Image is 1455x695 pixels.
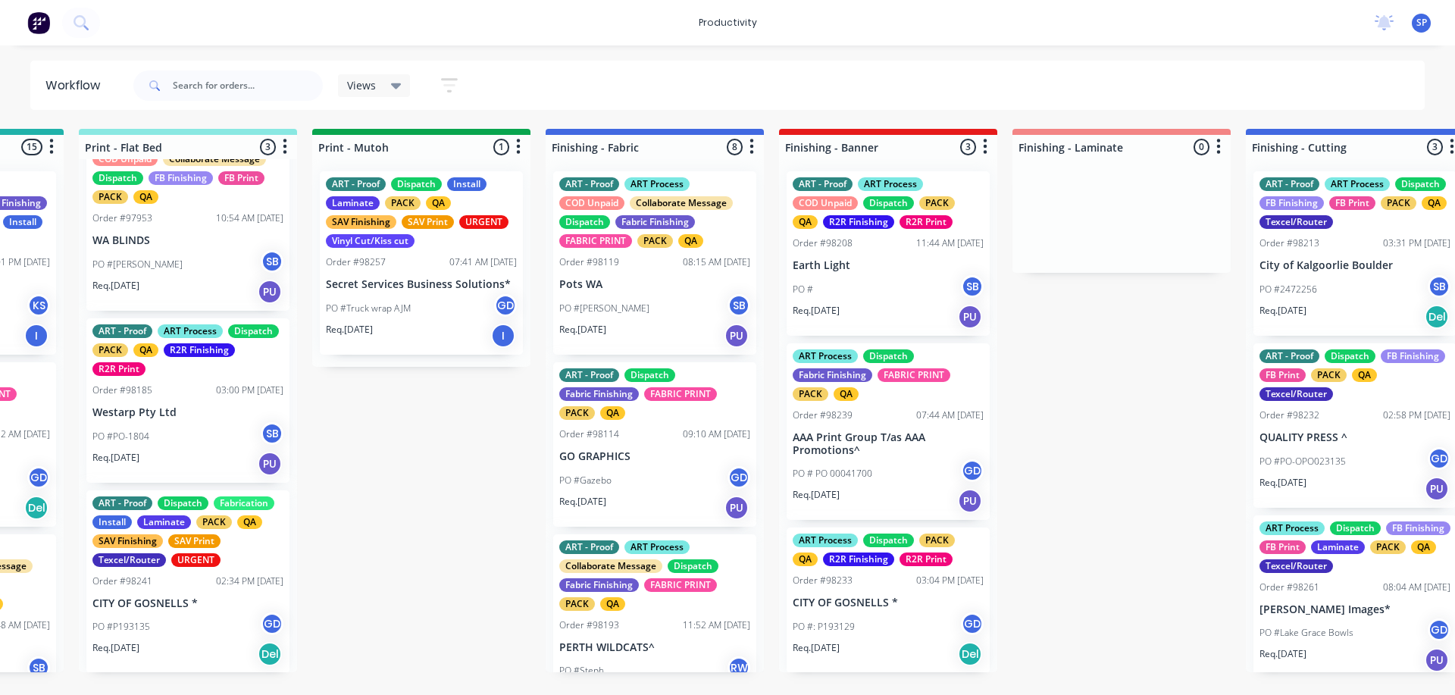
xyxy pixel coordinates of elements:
[793,349,858,363] div: ART Process
[793,387,828,401] div: PACK
[559,495,606,509] p: Req. [DATE]
[1259,259,1450,272] p: City of Kalgoorlie Boulder
[1381,349,1445,363] div: FB Finishing
[27,294,50,317] div: KS
[863,196,914,210] div: Dispatch
[553,362,756,527] div: ART - ProofDispatchFabric FinishingFABRIC PRINTPACKQAOrder #9811409:10 AM [DATE]GO GRAPHICSPO #Ga...
[92,406,283,419] p: Westarp Pty Ltd
[793,236,853,250] div: Order #98208
[1428,447,1450,470] div: GD
[216,384,283,397] div: 03:00 PM [DATE]
[678,234,703,248] div: QA
[787,171,990,336] div: ART - ProofART ProcessCOD UnpaidDispatchPACKQAR2R FinishingR2R PrintOrder #9820811:44 AM [DATE]Ea...
[727,656,750,679] div: RW
[793,368,872,382] div: Fabric Finishing
[92,343,128,357] div: PACK
[326,215,396,229] div: SAV Finishing
[787,343,990,521] div: ART ProcessDispatchFabric FinishingFABRIC PRINTPACKQAOrder #9823907:44 AM [DATE]AAA Print Group T...
[559,474,612,487] p: PO #Gazebo
[559,664,604,678] p: PO #Steph
[916,236,984,250] div: 11:44 AM [DATE]
[326,302,411,315] p: PO #Truck wrap AJM
[727,294,750,317] div: SB
[559,450,750,463] p: GO GRAPHICS
[149,171,213,185] div: FB Finishing
[958,642,982,666] div: Del
[559,540,619,554] div: ART - Proof
[92,597,283,610] p: CITY OF GOSNELLS *
[683,427,750,441] div: 09:10 AM [DATE]
[168,534,221,548] div: SAV Print
[491,324,515,348] div: I
[214,496,274,510] div: Fabrication
[1425,648,1449,672] div: PU
[92,279,139,293] p: Req. [DATE]
[158,324,223,338] div: ART Process
[1383,236,1450,250] div: 03:31 PM [DATE]
[216,211,283,225] div: 10:54 AM [DATE]
[92,430,149,443] p: PO #PO-1804
[559,387,639,401] div: Fabric Finishing
[261,612,283,635] div: GD
[863,534,914,547] div: Dispatch
[216,574,283,588] div: 02:34 PM [DATE]
[691,11,765,34] div: productivity
[559,255,619,269] div: Order #98119
[793,574,853,587] div: Order #98233
[916,409,984,422] div: 07:44 AM [DATE]
[218,171,264,185] div: FB Print
[426,196,451,210] div: QA
[863,349,914,363] div: Dispatch
[347,77,376,93] span: Views
[163,152,266,166] div: Collaborate Message
[793,215,818,229] div: QA
[1311,368,1347,382] div: PACK
[92,620,150,634] p: PO #P193135
[559,278,750,291] p: Pots WA
[559,618,619,632] div: Order #98193
[86,490,289,674] div: ART - ProofDispatchFabricationInstallLaminatePACKQASAV FinishingSAV PrintTexcel/RouterURGENTOrder...
[600,406,625,420] div: QA
[559,597,595,611] div: PACK
[326,255,386,269] div: Order #98257
[600,597,625,611] div: QA
[834,387,859,401] div: QA
[683,618,750,632] div: 11:52 AM [DATE]
[92,190,128,204] div: PACK
[45,77,108,95] div: Workflow
[878,368,950,382] div: FABRIC PRINT
[92,451,139,465] p: Req. [DATE]
[228,324,279,338] div: Dispatch
[258,280,282,304] div: PU
[27,656,50,679] div: SB
[624,540,690,554] div: ART Process
[1330,521,1381,535] div: Dispatch
[900,553,953,566] div: R2R Print
[1259,581,1319,594] div: Order #98261
[92,641,139,655] p: Req. [DATE]
[793,596,984,609] p: CITY OF GOSNELLS *
[196,515,232,529] div: PACK
[553,171,756,355] div: ART - ProofART ProcessCOD UnpaidCollaborate MessageDispatchFabric FinishingFABRIC PRINTPACKQAOrde...
[1425,477,1449,501] div: PU
[630,196,733,210] div: Collaborate Message
[559,234,632,248] div: FABRIC PRINT
[615,215,695,229] div: Fabric Finishing
[559,406,595,420] div: PACK
[559,427,619,441] div: Order #98114
[1259,626,1353,640] p: PO #Lake Grace Bowls
[559,215,610,229] div: Dispatch
[793,304,840,318] p: Req. [DATE]
[171,553,221,567] div: URGENT
[1329,196,1375,210] div: FB Print
[668,559,718,573] div: Dispatch
[391,177,442,191] div: Dispatch
[449,255,517,269] div: 07:41 AM [DATE]
[24,324,48,348] div: I
[326,234,415,248] div: Vinyl Cut/Kiss cut
[958,489,982,513] div: PU
[793,409,853,422] div: Order #98239
[559,177,619,191] div: ART - Proof
[326,278,517,291] p: Secret Services Business Solutions*
[858,177,923,191] div: ART Process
